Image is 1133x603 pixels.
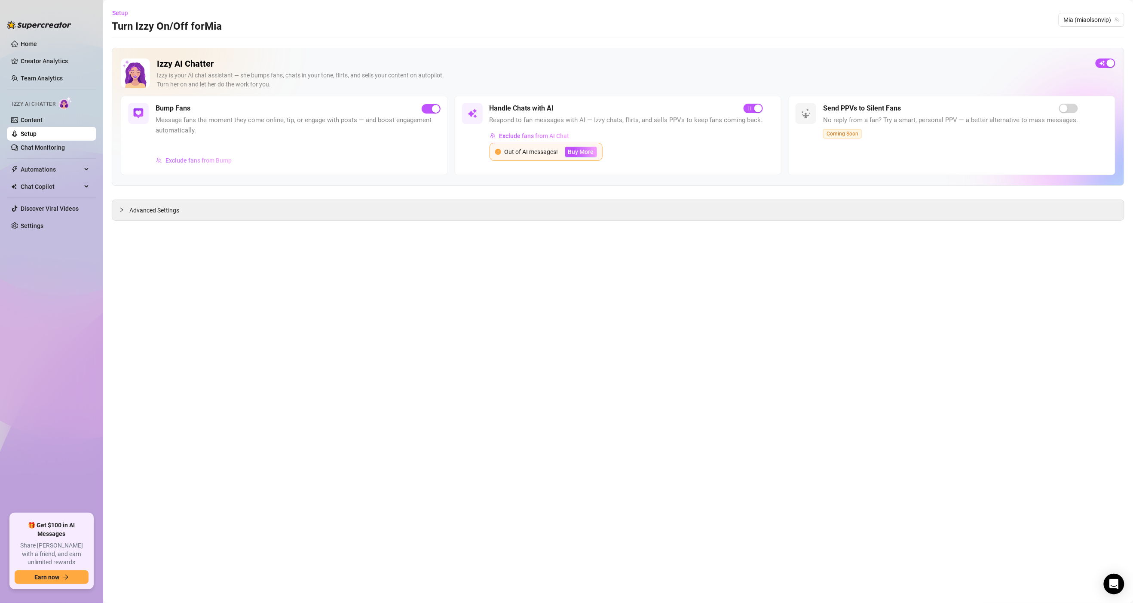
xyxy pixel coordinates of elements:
[112,6,135,20] button: Setup
[568,148,594,155] span: Buy More
[112,9,128,16] span: Setup
[156,157,162,163] img: svg%3e
[34,574,59,581] span: Earn now
[1115,17,1120,22] span: team
[119,205,129,215] div: collapsed
[21,40,37,47] a: Home
[15,570,89,584] button: Earn nowarrow-right
[495,149,501,155] span: exclamation-circle
[133,108,144,119] img: svg%3e
[21,163,82,176] span: Automations
[7,21,71,29] img: logo-BBDzfeDw.svg
[21,117,43,123] a: Content
[11,184,17,190] img: Chat Copilot
[499,132,570,139] span: Exclude fans from AI Chat
[467,108,478,119] img: svg%3e
[156,115,441,135] span: Message fans the moment they come online, tip, or engage with posts — and boost engagement automa...
[490,129,570,143] button: Exclude fans from AI Chat
[129,206,179,215] span: Advanced Settings
[157,71,1089,89] div: Izzy is your AI chat assistant — she bumps fans, chats in your tone, flirts, and sells your conte...
[15,521,89,538] span: 🎁 Get $100 in AI Messages
[165,157,232,164] span: Exclude fans from Bump
[490,103,554,114] h5: Handle Chats with AI
[21,180,82,194] span: Chat Copilot
[490,133,496,139] img: svg%3e
[15,541,89,567] span: Share [PERSON_NAME] with a friend, and earn unlimited rewards
[12,100,55,108] span: Izzy AI Chatter
[21,75,63,82] a: Team Analytics
[156,154,232,167] button: Exclude fans from Bump
[156,103,190,114] h5: Bump Fans
[823,115,1078,126] span: No reply from a fan? Try a smart, personal PPV — a better alternative to mass messages.
[1104,574,1124,594] div: Open Intercom Messenger
[1064,13,1119,26] span: Mia (miaolsonvip)
[63,574,69,580] span: arrow-right
[490,115,763,126] span: Respond to fan messages with AI — Izzy chats, flirts, and sells PPVs to keep fans coming back.
[21,205,79,212] a: Discover Viral Videos
[119,207,124,212] span: collapsed
[11,166,18,173] span: thunderbolt
[121,58,150,88] img: Izzy AI Chatter
[21,222,43,229] a: Settings
[112,20,222,34] h3: Turn Izzy On/Off for Mia
[21,130,37,137] a: Setup
[823,129,862,138] span: Coming Soon
[21,54,89,68] a: Creator Analytics
[565,147,597,157] button: Buy More
[801,108,811,119] img: svg%3e
[505,147,558,157] div: Out of AI messages!
[823,103,901,114] h5: Send PPVs to Silent Fans
[157,58,1089,69] h2: Izzy AI Chatter
[59,97,72,109] img: AI Chatter
[21,144,65,151] a: Chat Monitoring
